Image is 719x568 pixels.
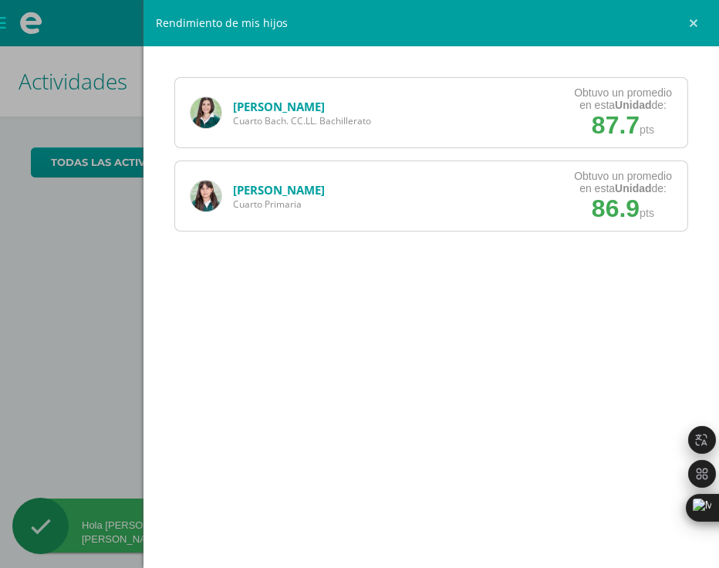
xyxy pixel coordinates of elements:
[191,97,221,128] img: 34a10b31f5c49143930f629ec8f4d1a0.png
[615,99,651,111] strong: Unidad
[640,123,654,136] span: pts
[191,181,221,211] img: 9435fac99daaf387d3138150106b6864.png
[592,111,640,139] span: 87.7
[592,194,640,222] span: 86.9
[574,170,672,194] div: Obtuvo un promedio en esta de:
[233,114,371,127] span: Cuarto Bach. CC.LL. Bachillerato
[233,198,325,211] span: Cuarto Primaria
[574,86,672,111] div: Obtuvo un promedio en esta de:
[640,207,654,219] span: pts
[233,99,325,114] a: [PERSON_NAME]
[615,182,651,194] strong: Unidad
[233,182,325,198] a: [PERSON_NAME]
